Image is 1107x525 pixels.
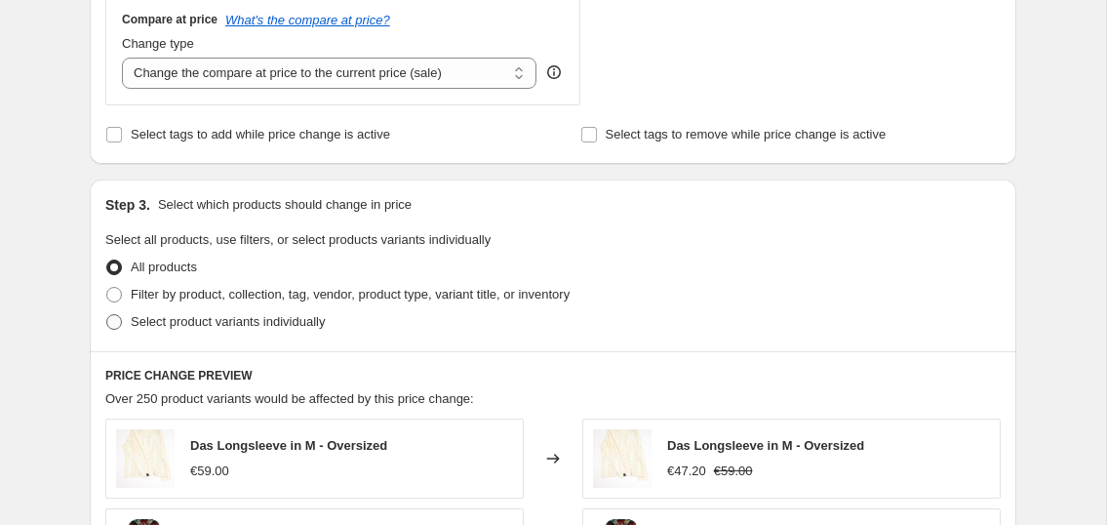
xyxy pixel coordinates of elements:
[122,12,217,27] h3: Compare at price
[131,260,197,274] span: All products
[190,438,387,453] span: Das Longsleeve in M - Oversized
[593,429,652,488] img: IMG_0010_764c9db8-7926-45cf-bff1-2bfa11165b56_80x.jpg
[131,127,390,141] span: Select tags to add while price change is active
[105,232,491,247] span: Select all products, use filters, or select products variants individually
[606,127,887,141] span: Select tags to remove while price change is active
[158,195,412,215] p: Select which products should change in price
[225,13,390,27] button: What's the compare at price?
[190,462,229,481] div: €59.00
[131,314,325,329] span: Select product variants individually
[105,391,474,406] span: Over 250 product variants would be affected by this price change:
[105,195,150,215] h2: Step 3.
[131,287,570,302] span: Filter by product, collection, tag, vendor, product type, variant title, or inventory
[105,368,1001,384] h6: PRICE CHANGE PREVIEW
[122,36,194,51] span: Change type
[116,429,175,488] img: IMG_0010_764c9db8-7926-45cf-bff1-2bfa11165b56_80x.jpg
[714,462,753,481] strike: €59.00
[667,462,706,481] div: €47.20
[667,438,864,453] span: Das Longsleeve in M - Oversized
[544,62,564,82] div: help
